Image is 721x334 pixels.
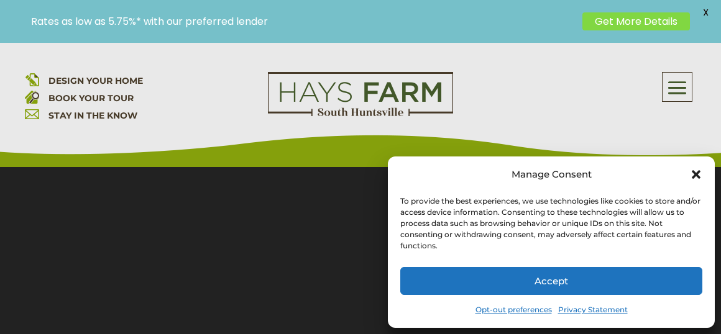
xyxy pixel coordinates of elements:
[48,75,143,86] a: DESIGN YOUR HOME
[268,108,453,119] a: hays farm homes huntsville development
[48,93,134,104] a: BOOK YOUR TOUR
[558,301,628,318] a: Privacy Statement
[690,168,702,181] div: Close dialog
[25,72,39,86] img: design your home
[400,267,702,295] button: Accept
[48,110,137,121] a: STAY IN THE KNOW
[31,16,576,27] p: Rates as low as 5.75%* with our preferred lender
[268,72,453,117] img: Logo
[512,166,592,183] div: Manage Consent
[25,89,39,104] img: book your home tour
[696,3,715,22] span: X
[582,12,690,30] a: Get More Details
[475,301,552,318] a: Opt-out preferences
[400,196,701,251] div: To provide the best experiences, we use technologies like cookies to store and/or access device i...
